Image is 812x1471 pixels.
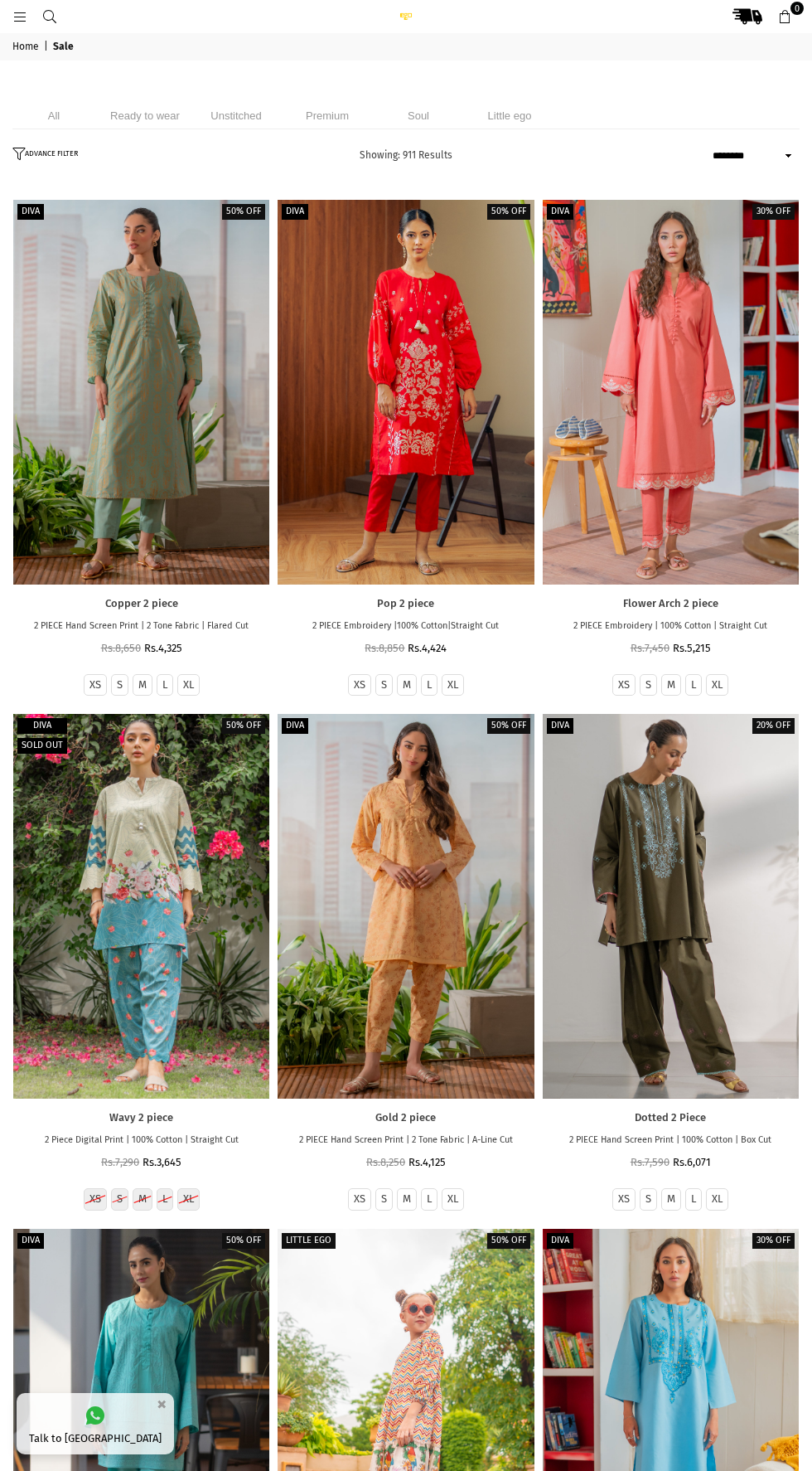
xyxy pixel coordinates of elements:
span: Rs.7,450 [631,642,669,654]
span: Sale [53,41,76,54]
li: Ready to wear [104,102,186,129]
a: Pop 2 piece [278,200,534,585]
label: L [162,678,167,692]
label: XS [618,1192,630,1206]
span: Rs.4,424 [408,642,447,654]
label: XS [354,678,365,692]
a: Wavy 2 piece [13,1111,269,1125]
p: 2 PIECE Embroidery |100% Cotton|Straight Cut [278,619,534,634]
a: Search [35,10,65,22]
img: Ego [389,12,423,20]
li: Premium [286,102,369,129]
label: S [645,1192,651,1206]
label: Diva [547,718,573,734]
a: Dotted 2 Piece [543,714,799,1099]
span: Rs.6,071 [673,1156,711,1168]
span: Sold out [22,740,63,750]
a: Copper 2 piece [13,200,269,585]
p: 2 PIECE Hand Screen Print | 2 Tone Fabric | Flared Cut [13,619,269,634]
label: S [645,678,651,692]
label: L [427,678,432,692]
label: Diva [17,204,44,220]
label: L [427,1192,432,1206]
label: XS [618,678,630,692]
label: L [162,1192,167,1206]
label: Diva [282,718,308,734]
a: Copper 2 piece [13,597,269,611]
p: 2 PIECE Hand Screen Print | 100% Cotton | Box Cut [543,1134,799,1148]
label: M [667,678,675,692]
label: Diva [17,718,67,734]
span: Rs.8,250 [366,1156,405,1168]
label: M [138,678,147,692]
label: M [667,1192,675,1206]
label: S [381,1192,387,1206]
button: ADVANCE FILTER [12,148,82,164]
a: Dotted 2 Piece [543,1111,799,1125]
a: Flower Arch 2 piece [543,597,799,611]
span: Rs.4,325 [144,642,182,654]
span: Showing: 911 Results [360,149,452,161]
label: Diva [282,204,308,220]
a: Talk to [GEOGRAPHIC_DATA] [17,1393,174,1454]
label: XL [183,678,194,692]
label: S [117,678,123,692]
label: M [403,678,411,692]
label: 50% off [487,718,530,734]
label: XS [354,1192,365,1206]
label: XL [183,1192,194,1206]
span: Rs.8,850 [365,642,404,654]
span: Rs.8,650 [101,642,141,654]
label: XS [89,678,101,692]
label: Diva [17,1233,44,1249]
li: Unstitched [195,102,278,129]
span: Rs.7,590 [631,1156,669,1168]
label: M [138,1192,147,1206]
label: 20% off [752,718,795,734]
a: Menu [5,10,35,22]
span: Rs.4,125 [408,1156,446,1168]
label: Diva [547,204,573,220]
label: M [403,1192,411,1206]
label: Little EGO [282,1233,336,1249]
label: L [691,678,696,692]
label: XL [712,1192,723,1206]
span: 0 [790,2,804,15]
p: 2 Piece Digital Print | 100% Cotton | Straight Cut [13,1134,269,1148]
label: XL [712,678,723,692]
p: 2 PIECE Embroidery | 100% Cotton | Straight Cut [543,619,799,634]
label: 50% off [487,1233,530,1249]
label: 50% off [222,1233,265,1249]
span: | [44,41,51,54]
span: Rs.3,645 [143,1156,181,1168]
a: Home [12,41,41,54]
label: XL [447,678,458,692]
label: L [691,1192,696,1206]
label: Diva [547,1233,573,1249]
span: Rs.7,290 [101,1156,139,1168]
button: × [152,1391,172,1418]
li: Little ego [468,102,551,129]
label: XS [89,1192,101,1206]
label: S [381,678,387,692]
